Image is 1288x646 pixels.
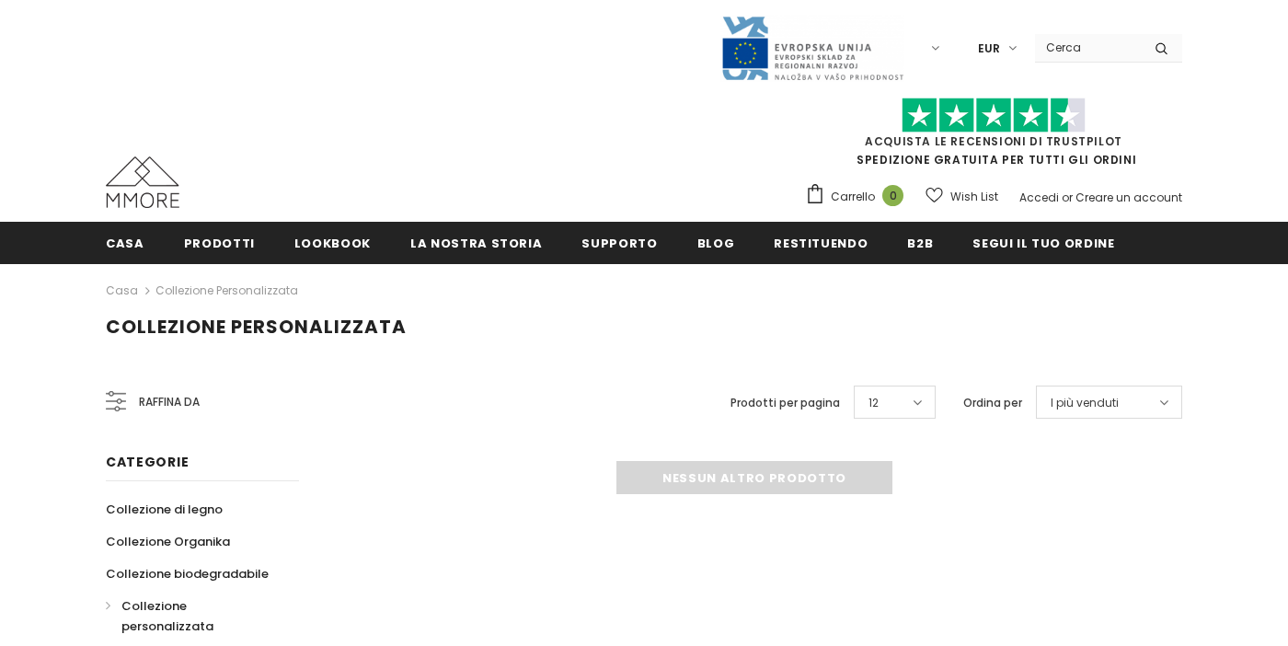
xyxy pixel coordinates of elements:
a: Casa [106,280,138,302]
span: SPEDIZIONE GRATUITA PER TUTTI GLI ORDINI [805,106,1182,167]
a: Acquista le recensioni di TrustPilot [865,133,1122,149]
img: Javni Razpis [720,15,904,82]
a: Creare un account [1075,190,1182,205]
a: Blog [697,222,735,263]
span: Casa [106,235,144,252]
span: Wish List [950,188,998,206]
span: Carrello [831,188,875,206]
span: Raffina da [139,392,200,412]
span: supporto [581,235,657,252]
a: Collezione personalizzata [106,590,279,642]
span: B2B [907,235,933,252]
a: Segui il tuo ordine [972,222,1114,263]
input: Search Site [1035,34,1141,61]
label: Ordina per [963,394,1022,412]
span: Collezione Organika [106,533,230,550]
a: Wish List [926,180,998,213]
a: B2B [907,222,933,263]
a: Lookbook [294,222,371,263]
span: La nostra storia [410,235,542,252]
a: La nostra storia [410,222,542,263]
span: Blog [697,235,735,252]
a: Accedi [1019,190,1059,205]
span: Segui il tuo ordine [972,235,1114,252]
a: Collezione Organika [106,525,230,558]
span: Categorie [106,453,189,471]
span: Prodotti [184,235,255,252]
span: Restituendo [774,235,868,252]
span: Collezione personalizzata [106,314,407,340]
span: EUR [978,40,1000,58]
a: Javni Razpis [720,40,904,55]
a: Collezione personalizzata [155,283,298,298]
span: Collezione di legno [106,501,223,518]
img: Casi MMORE [106,156,179,208]
a: supporto [581,222,657,263]
a: Collezione biodegradabile [106,558,269,590]
a: Prodotti [184,222,255,263]
a: Carrello 0 [805,183,913,211]
span: 12 [868,394,879,412]
a: Casa [106,222,144,263]
span: 0 [882,185,903,206]
span: Lookbook [294,235,371,252]
span: Collezione biodegradabile [106,565,269,583]
label: Prodotti per pagina [730,394,840,412]
img: Fidati di Pilot Stars [902,98,1086,133]
span: I più venduti [1051,394,1119,412]
span: or [1062,190,1073,205]
a: Restituendo [774,222,868,263]
span: Collezione personalizzata [121,597,213,635]
a: Collezione di legno [106,493,223,525]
